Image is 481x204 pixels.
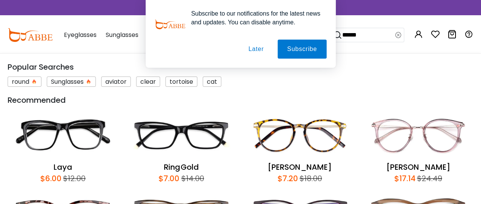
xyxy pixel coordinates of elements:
div: Sunglasses [47,76,96,87]
a: Laya [54,162,72,172]
div: $7.00 [159,173,179,184]
div: tortoise [165,76,197,87]
a: RingGold [164,162,198,172]
div: clear [136,76,160,87]
a: [PERSON_NAME] [386,162,450,172]
img: Laya [8,110,118,161]
button: Later [239,40,273,59]
img: notification icon [155,9,185,40]
div: $17.14 [394,173,415,184]
button: Subscribe [278,40,326,59]
div: $6.00 [40,173,62,184]
div: aviator [101,76,131,87]
div: Recommended [8,94,473,106]
div: $24.49 [415,173,442,184]
img: Callie [244,110,355,161]
div: round [8,76,41,87]
div: cat [203,76,221,87]
img: Naomi [363,110,473,161]
div: $14.00 [179,173,204,184]
div: $18.00 [298,173,322,184]
div: Subscribe to our notifications for the latest news and updates. You can disable anytime. [185,9,327,27]
div: $12.00 [62,173,86,184]
div: $7.20 [278,173,298,184]
img: RingGold [126,110,237,161]
a: [PERSON_NAME] [268,162,332,172]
